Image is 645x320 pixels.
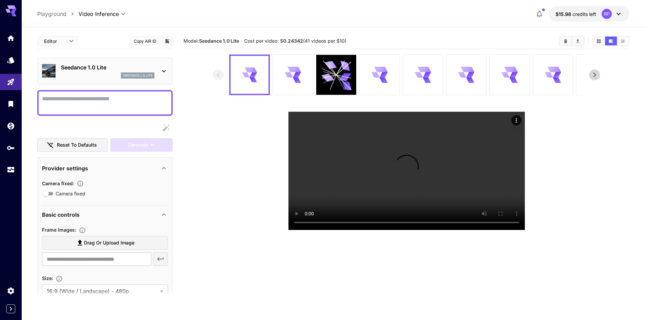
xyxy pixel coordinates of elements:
[605,37,617,45] button: Show videos in video view
[7,100,15,108] div: Library
[572,37,584,45] button: Download All
[61,63,154,71] p: Seedance 1.0 Lite
[511,115,521,125] div: Actions
[42,275,53,281] span: Size :
[76,227,88,234] button: Upload frame images.
[593,37,605,45] button: Show videos in grid view
[123,73,152,78] p: seedance_1_0_lite
[7,34,15,42] div: Home
[556,11,573,17] span: $15.98
[47,287,157,295] span: 16:9 (Wide / Landscape) - 480p
[592,36,629,46] div: Show videos in grid viewShow videos in video viewShow videos in list view
[42,61,168,81] div: Seedance 1.0 Liteseedance_1_0_lite
[37,10,66,18] a: Playground
[44,38,65,45] span: Editor
[84,239,134,247] span: Drag or upload image
[7,286,15,295] div: Settings
[573,11,596,17] span: credits left
[42,180,74,186] span: Camera fixed :
[241,37,242,45] p: ·
[53,275,65,282] button: Adjust the dimensions of the generated image by specifying its width and height in pixels, or sel...
[283,38,303,44] b: 0.24342
[56,190,85,197] span: Camera fixed
[560,37,572,45] button: Clear videos
[7,56,15,64] div: Models
[164,37,170,45] button: Add to library
[42,164,88,172] p: Provider settings
[37,138,108,152] button: Reset to defaults
[42,227,76,233] span: Frame Images :
[79,10,119,18] span: Video Inference
[42,160,168,176] div: Provider settings
[7,166,15,174] div: Usage
[7,78,15,86] div: Playground
[42,211,80,219] p: Basic controls
[7,144,15,152] div: API Keys
[42,236,168,250] label: Drag or upload image
[602,9,612,19] div: RP
[184,38,239,44] span: Model:
[199,38,239,44] b: Seedance 1.0 Lite
[37,10,79,18] nav: breadcrumb
[617,37,629,45] button: Show videos in list view
[549,6,629,22] button: $15.97648RP
[559,36,584,46] div: Clear videosDownload All
[244,38,346,44] span: Cost per video: $ (41 videos per $10)
[6,304,15,313] button: Expand sidebar
[7,122,15,130] div: Wallet
[42,207,168,223] div: Basic controls
[130,36,160,46] button: Copy AIR ID
[556,10,596,18] div: $15.97648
